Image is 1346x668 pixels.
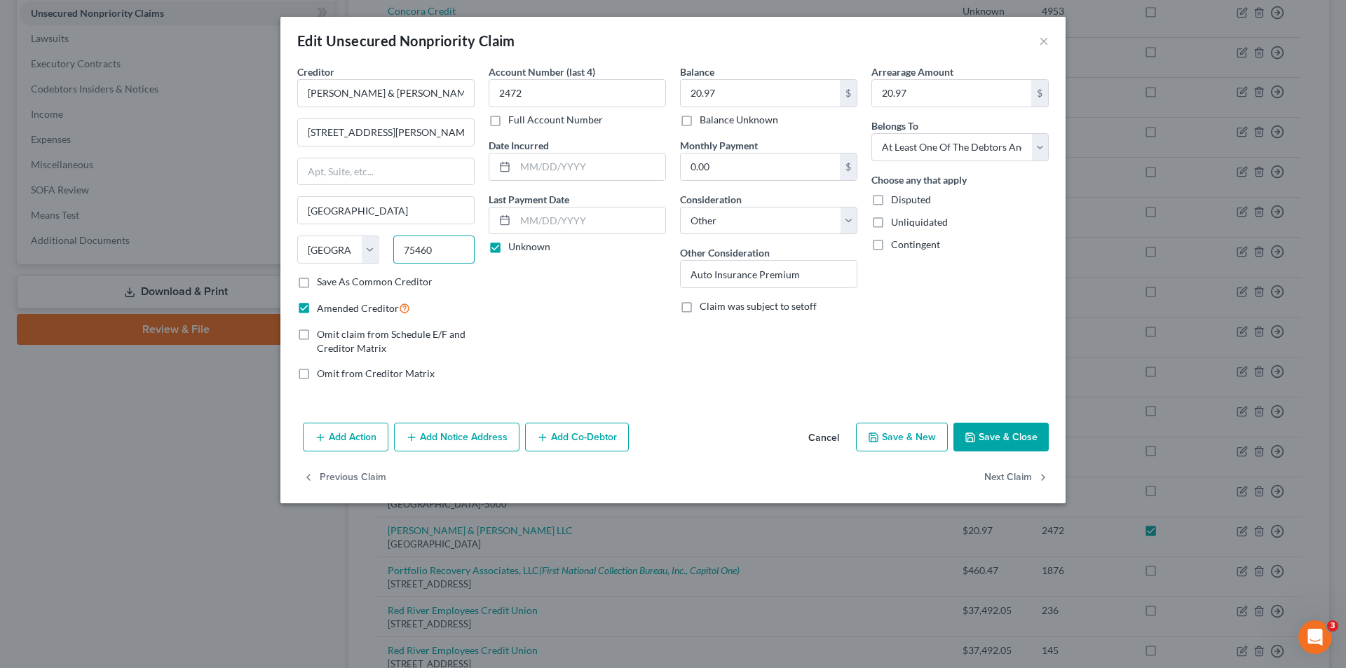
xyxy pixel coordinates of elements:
[317,302,399,314] span: Amended Creditor
[1327,620,1338,632] span: 3
[891,238,940,250] span: Contingent
[891,193,931,205] span: Disputed
[953,423,1049,452] button: Save & Close
[297,79,475,107] input: Search creditor by name...
[298,158,474,185] input: Apt, Suite, etc...
[525,423,629,452] button: Add Co-Debtor
[680,192,742,207] label: Consideration
[871,64,953,79] label: Arrearage Amount
[489,192,569,207] label: Last Payment Date
[871,120,918,132] span: Belongs To
[317,328,465,354] span: Omit claim from Schedule E/F and Creditor Matrix
[1039,32,1049,49] button: ×
[797,424,850,452] button: Cancel
[489,138,549,153] label: Date Incurred
[891,216,948,228] span: Unliquidated
[700,113,778,127] label: Balance Unknown
[984,463,1049,492] button: Next Claim
[515,154,665,180] input: MM/DD/YYYY
[840,80,857,107] div: $
[856,423,948,452] button: Save & New
[1031,80,1048,107] div: $
[297,66,334,78] span: Creditor
[317,367,435,379] span: Omit from Creditor Matrix
[681,154,840,180] input: 0.00
[508,113,603,127] label: Full Account Number
[680,64,714,79] label: Balance
[1298,620,1332,654] iframe: Intercom live chat
[681,261,857,287] input: Specify...
[393,236,475,264] input: Enter zip...
[680,138,758,153] label: Monthly Payment
[489,64,595,79] label: Account Number (last 4)
[297,31,515,50] div: Edit Unsecured Nonpriority Claim
[303,423,388,452] button: Add Action
[394,423,519,452] button: Add Notice Address
[508,240,550,254] label: Unknown
[871,172,967,187] label: Choose any that apply
[298,119,474,146] input: Enter address...
[840,154,857,180] div: $
[303,463,386,492] button: Previous Claim
[680,245,770,260] label: Other Consideration
[700,300,817,312] span: Claim was subject to setoff
[681,80,840,107] input: 0.00
[317,275,433,289] label: Save As Common Creditor
[515,207,665,234] input: MM/DD/YYYY
[298,197,474,224] input: Enter city...
[872,80,1031,107] input: 0.00
[489,79,666,107] input: XXXX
